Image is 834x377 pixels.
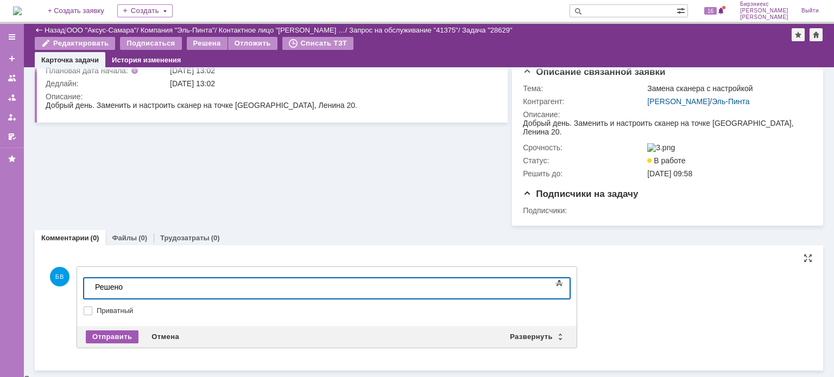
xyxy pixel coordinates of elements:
a: Файлы [112,234,137,242]
a: Компания "Эль-Пинта" [141,26,215,34]
div: [DATE] 13:02 [170,66,492,75]
a: Комментарии [41,234,89,242]
div: Тема: [523,84,645,93]
a: Назад [45,26,65,34]
div: Статус: [523,156,645,165]
span: Описание связанной заявки [523,67,665,77]
span: [DATE] 09:58 [647,169,692,178]
div: Добавить в избранное [792,28,805,41]
label: Приватный [97,306,568,315]
div: / [67,26,141,34]
span: 16 [704,7,717,15]
span: Расширенный поиск [677,5,687,15]
a: Эль-Пинта [712,97,749,106]
span: В работе [647,156,685,165]
div: Подписчики: [523,206,645,215]
div: Плановая дата начала: [46,66,155,75]
img: 3.png [647,143,675,152]
div: (0) [138,234,147,242]
a: Заявки на командах [3,69,21,87]
a: Запрос на обслуживание "41375" [349,26,458,34]
div: [DATE] 13:02 [170,79,492,88]
a: Мои согласования [3,128,21,145]
span: Подписчики на задачу [523,189,638,199]
div: Описание: [523,110,809,119]
div: Задача "28629" [462,26,513,34]
div: / [141,26,219,34]
a: Мои заявки [3,108,21,126]
div: На всю страницу [804,254,812,263]
a: Заявки в моей ответственности [3,89,21,106]
div: Решено [4,4,159,13]
a: История изменения [112,56,181,64]
div: Срочность: [523,143,645,152]
a: [PERSON_NAME] [647,97,710,106]
span: [PERSON_NAME] [740,14,788,21]
span: БВ [50,267,69,286]
div: Контрагент: [523,97,645,106]
a: Создать заявку [3,50,21,67]
span: Бирзниекс [740,1,788,8]
div: | [65,25,66,34]
span: [PERSON_NAME] [740,8,788,14]
div: Описание: [46,92,495,101]
div: Сделать домашней страницей [810,28,823,41]
div: (0) [91,234,99,242]
div: Замена сканера с настройкой [647,84,807,93]
div: (0) [211,234,220,242]
a: Трудозатраты [160,234,210,242]
span: Показать панель инструментов [553,277,566,290]
div: Решить до: [523,169,645,178]
a: Перейти на домашнюю страницу [13,7,22,15]
div: / [349,26,462,34]
img: logo [13,7,22,15]
a: Контактное лицо "[PERSON_NAME] … [219,26,345,34]
div: Дедлайн: [46,79,168,88]
div: Создать [117,4,173,17]
div: / [647,97,807,106]
a: Карточка задачи [41,56,99,64]
div: / [219,26,349,34]
a: ООО "Аксус-Самара" [67,26,137,34]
